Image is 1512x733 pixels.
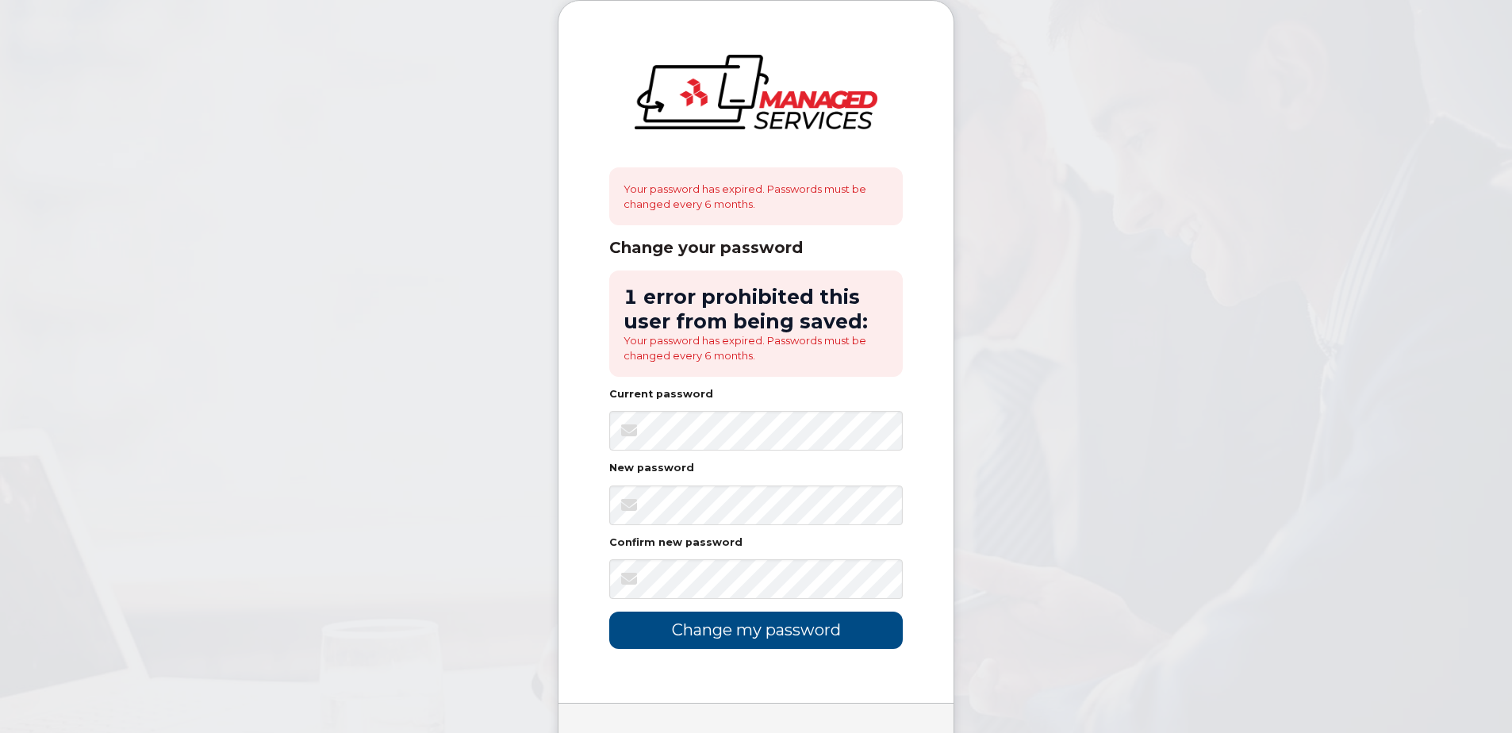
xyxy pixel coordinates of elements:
[609,612,903,649] input: Change my password
[624,285,888,333] h2: 1 error prohibited this user from being saved:
[635,55,877,129] img: logo-large.png
[609,463,694,474] label: New password
[624,333,888,363] li: Your password has expired. Passwords must be changed every 6 months.
[609,538,743,548] label: Confirm new password
[609,390,713,400] label: Current password
[609,167,903,225] div: Your password has expired. Passwords must be changed every 6 months.
[609,238,903,258] div: Change your password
